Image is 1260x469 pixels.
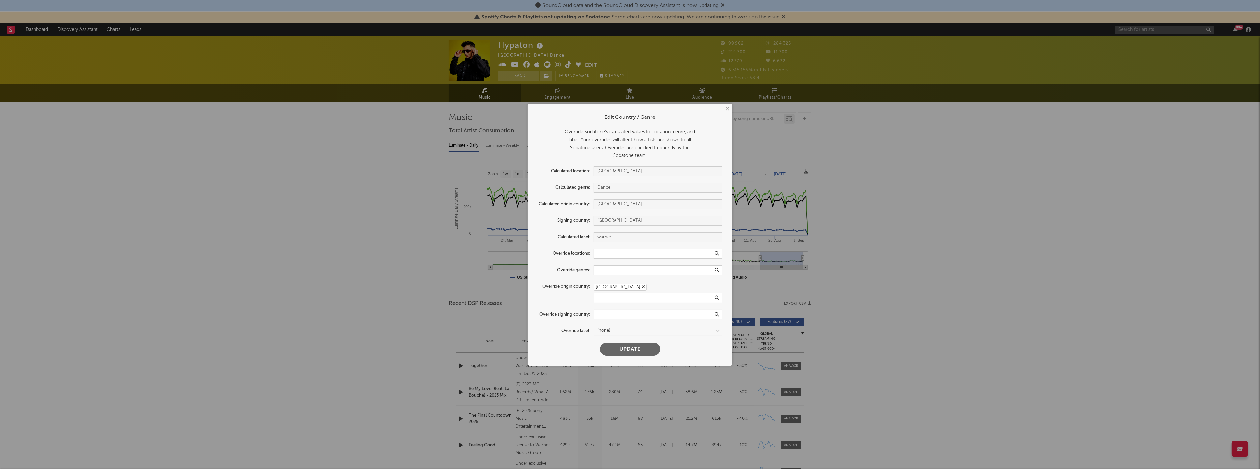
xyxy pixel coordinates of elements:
label: Calculated genre: [538,183,594,191]
label: Signing country: [538,216,594,224]
button: Update [600,343,660,356]
div: Override Sodatone's calculated values for location, genre, and label. Your overrides will affect ... [538,128,722,160]
label: Override signing country: [538,310,594,318]
label: Calculated label: [538,232,594,240]
label: Override genres: [538,265,594,273]
label: Override label: [538,326,594,334]
label: Override locations: [538,249,594,257]
div: [GEOGRAPHIC_DATA] [594,284,647,291]
div: Edit Country / Genre [538,114,722,121]
label: Calculated origin country: [538,199,594,207]
label: Calculated location: [538,166,594,174]
label: Override origin country: [538,282,594,290]
button: × [723,105,731,113]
